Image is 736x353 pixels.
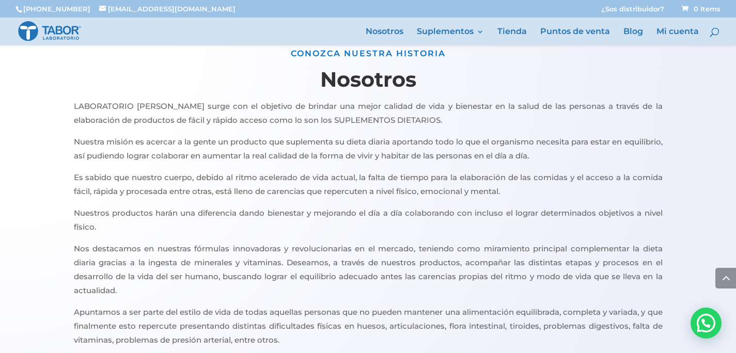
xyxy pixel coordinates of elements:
p: Es sabido que nuestro cuerpo, debido al ritmo acelerado de vida actual, la falta de tiempo para l... [74,170,663,206]
p: Nos destacamos en nuestras fórmulas innovadoras y revolucionarias en el mercado, teniendo como mi... [74,242,663,305]
p: Nuestra misión es acercar a la gente un producto que suplementa su dieta diaria aportando todo lo... [74,135,663,170]
a: Tienda [497,28,527,45]
a: Suplementos [417,28,484,45]
a: ¿Sos distribuidor? [601,6,664,18]
span: 0 Items [682,5,721,13]
a: 0 Items [680,5,721,13]
a: [EMAIL_ADDRESS][DOMAIN_NAME] [99,5,236,13]
a: Puntos de venta [540,28,610,45]
a: Blog [623,28,643,45]
a: Nosotros [366,28,403,45]
span: CONOZCA NUESTRA HISTORIA [291,49,446,58]
a: [PHONE_NUMBER] [23,5,90,13]
h2: Nosotros [74,65,663,99]
img: Laboratorio Tabor [18,20,82,42]
a: Mi cuenta [656,28,699,45]
p: Nuestros productos harán una diferencia dando bienestar y mejorando el día a día colaborando con ... [74,206,663,242]
p: LABORATORIO [PERSON_NAME] surge con el objetivo de brindar una mejor calidad de vida y bienestar ... [74,99,663,135]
